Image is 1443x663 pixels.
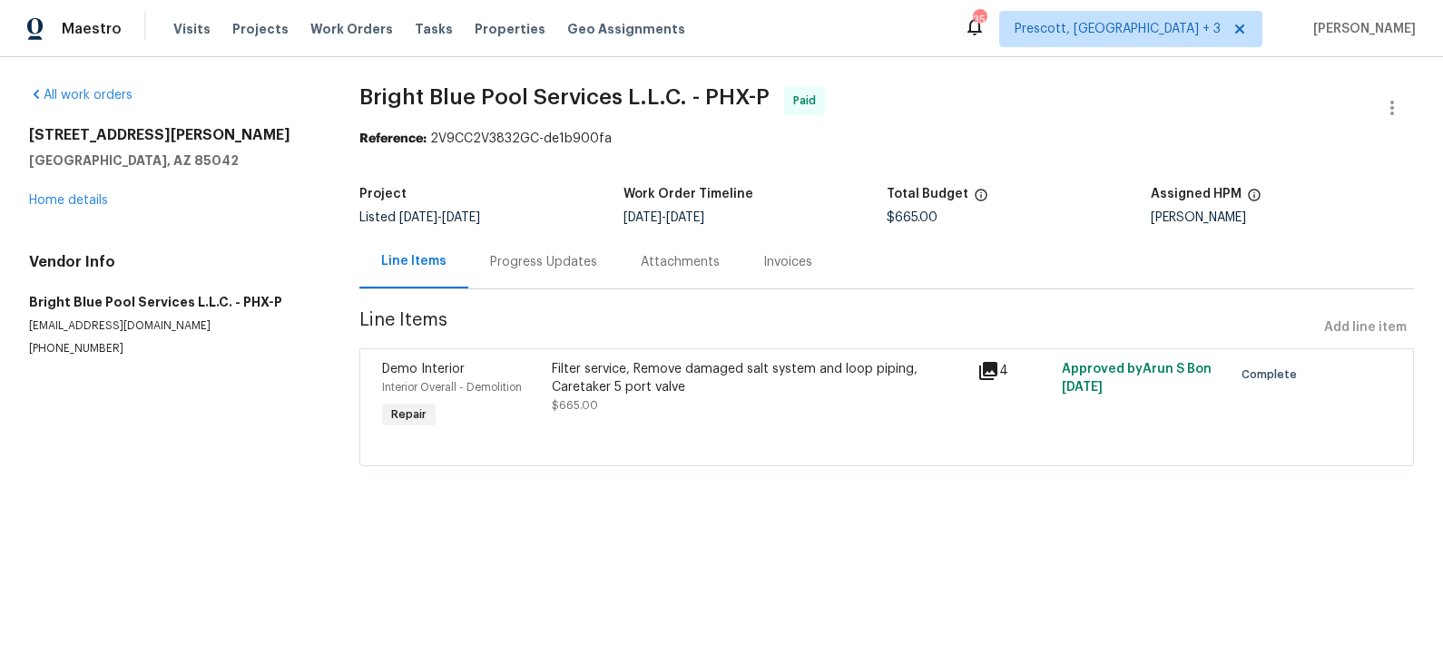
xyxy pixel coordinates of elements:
span: $665.00 [887,211,937,224]
p: [EMAIL_ADDRESS][DOMAIN_NAME] [29,318,316,334]
div: 2V9CC2V3832GC-de1b900fa [359,130,1414,148]
div: Invoices [763,253,812,271]
span: Maestro [62,20,122,38]
h5: Assigned HPM [1151,188,1242,200]
span: Geo Assignments [567,20,685,38]
h5: Total Budget [887,188,968,200]
div: Line Items [381,252,447,270]
span: [DATE] [666,211,704,224]
div: 4 [977,360,1052,382]
div: [PERSON_NAME] [1151,211,1415,224]
span: $665.00 [552,400,598,411]
span: [DATE] [399,211,437,224]
span: The total cost of line items that have been proposed by Opendoor. This sum includes line items th... [974,188,988,211]
h4: Vendor Info [29,253,316,271]
h5: Project [359,188,407,200]
a: All work orders [29,89,133,102]
h5: [GEOGRAPHIC_DATA], AZ 85042 [29,151,316,170]
span: - [623,211,704,224]
div: Attachments [641,253,720,271]
span: Tasks [415,23,453,35]
span: Interior Overall - Demolition [382,382,522,393]
span: [DATE] [623,211,662,224]
span: Projects [232,20,289,38]
div: Filter service, Remove damaged salt system and loop piping, Caretaker 5 port valve [552,360,966,396]
span: Work Orders [310,20,393,38]
span: [DATE] [1062,381,1103,394]
span: Demo Interior [382,363,465,375]
h2: [STREET_ADDRESS][PERSON_NAME] [29,126,316,144]
h5: Bright Blue Pool Services L.L.C. - PHX-P [29,293,316,311]
span: Listed [359,211,480,224]
span: Complete [1242,366,1304,384]
span: Line Items [359,311,1317,345]
span: Repair [384,405,434,424]
h5: Work Order Timeline [623,188,753,200]
span: Bright Blue Pool Services L.L.C. - PHX-P [359,86,770,108]
span: Approved by Arun S B on [1062,363,1212,394]
span: [PERSON_NAME] [1306,20,1416,38]
span: Visits [173,20,211,38]
span: - [399,211,480,224]
span: Paid [793,92,823,110]
div: Progress Updates [490,253,597,271]
span: Properties [475,20,545,38]
a: Home details [29,194,108,207]
span: The hpm assigned to this work order. [1247,188,1261,211]
b: Reference: [359,132,427,145]
div: 35 [973,11,986,29]
span: Prescott, [GEOGRAPHIC_DATA] + 3 [1015,20,1221,38]
span: [DATE] [442,211,480,224]
p: [PHONE_NUMBER] [29,341,316,356]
